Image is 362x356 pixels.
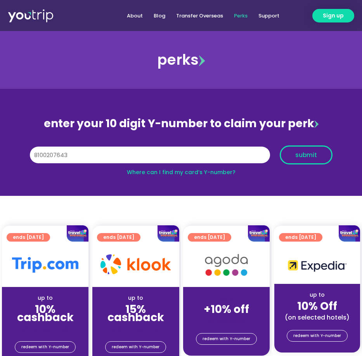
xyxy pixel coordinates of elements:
a: Transfer Overseas [171,9,229,23]
a: About [121,9,148,23]
button: submit [280,145,333,164]
a: Perks [229,9,253,23]
a: redeem with Y-number [287,330,348,342]
span: submit [295,152,317,158]
span: up to [219,294,234,302]
div: enter your 10 digit Y-number to claim your perk [26,114,336,134]
span: redeem with Y-number [112,342,159,353]
span: redeem with Y-number [203,334,250,344]
span: redeem with Y-number [21,342,69,353]
a: Sign up [312,9,354,22]
nav: Menu [77,9,285,23]
div: up to [8,294,82,302]
a: Where can I find my card’s Y-number? [127,168,236,176]
input: 10 digit Y-number (e.g. 8123456789) [30,147,270,164]
a: Blog [148,9,171,23]
a: Support [253,9,285,23]
div: up to [281,291,354,299]
strong: +10% off [204,302,249,317]
span: redeem with Y-number [293,330,341,341]
a: redeem with Y-number [105,341,166,353]
form: Y Number [30,145,333,170]
a: redeem with Y-number [196,333,257,345]
div: (for stays only) [99,325,173,333]
strong: 10% cashback [17,302,74,325]
strong: 10% Off [297,299,337,314]
strong: 15% cashback [107,302,164,325]
a: redeem with Y-number [15,341,76,353]
div: (for stays only) [8,325,82,333]
span: Sign up [323,12,344,20]
div: (on selected hotels) [281,313,354,321]
div: (for stays only) [189,316,263,325]
div: up to [99,294,173,302]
